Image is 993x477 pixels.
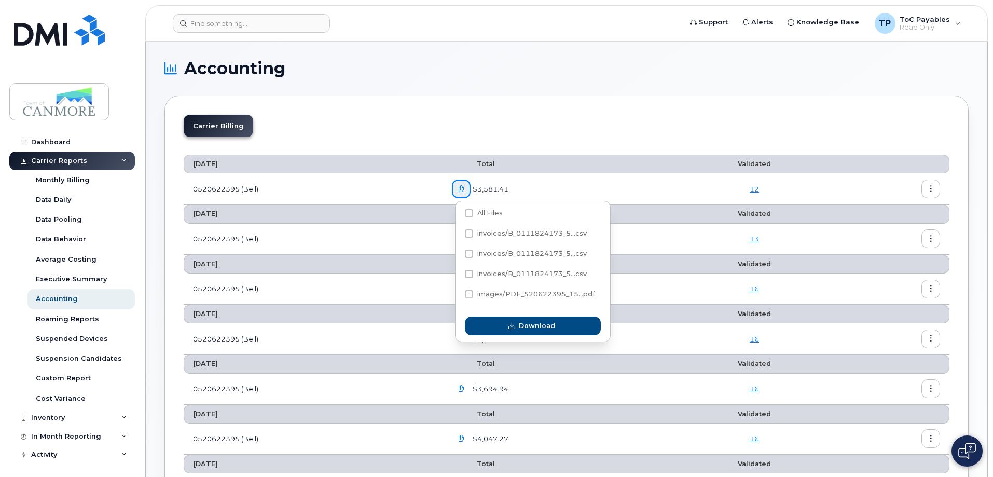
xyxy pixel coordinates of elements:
[477,229,587,237] span: invoices/B_0111824173_5...csv
[477,250,587,257] span: invoices/B_0111824173_5...csv
[477,290,595,298] span: images/PDF_520622395_15...pdf
[477,209,503,217] span: All Files
[184,455,443,473] th: [DATE]
[471,184,508,194] span: $3,581.41
[184,173,443,205] td: 0520622395 (Bell)
[465,272,587,280] span: invoices/B_0111824173_520622395_22072025_DTL.csv
[452,160,495,168] span: Total
[674,205,834,223] th: Validated
[477,270,587,278] span: invoices/B_0111824173_5...csv
[750,385,759,393] a: 16
[674,405,834,424] th: Validated
[750,335,759,343] a: 16
[750,434,759,443] a: 16
[184,205,443,223] th: [DATE]
[750,235,759,243] a: 13
[184,255,443,274] th: [DATE]
[184,155,443,173] th: [DATE]
[958,443,976,459] img: Open chat
[184,61,285,76] span: Accounting
[465,317,601,335] button: Download
[465,231,587,239] span: invoices/B_0111824173_520622395_22072025_ACC.csv
[465,292,595,300] span: images/PDF_520622395_155_0000000000.pdf
[519,321,555,331] span: Download
[674,305,834,323] th: Validated
[452,410,495,418] span: Total
[674,255,834,274] th: Validated
[184,274,443,305] td: 0520622395 (Bell)
[674,455,834,473] th: Validated
[674,155,834,173] th: Validated
[184,355,443,373] th: [DATE]
[184,224,443,255] td: 0520622395 (Bell)
[452,260,495,268] span: Total
[465,252,587,260] span: invoices/B_0111824173_520622395_22072025_MOB.csv
[471,384,508,394] span: $3,694.94
[184,323,443,355] td: 0520622395 (Bell)
[471,434,508,444] span: $4,047.27
[452,310,495,318] span: Total
[750,284,759,293] a: 16
[750,185,759,193] a: 12
[184,424,443,455] td: 0520622395 (Bell)
[184,374,443,405] td: 0520622395 (Bell)
[452,460,495,468] span: Total
[674,355,834,373] th: Validated
[452,210,495,217] span: Total
[452,360,495,367] span: Total
[184,405,443,424] th: [DATE]
[184,305,443,323] th: [DATE]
